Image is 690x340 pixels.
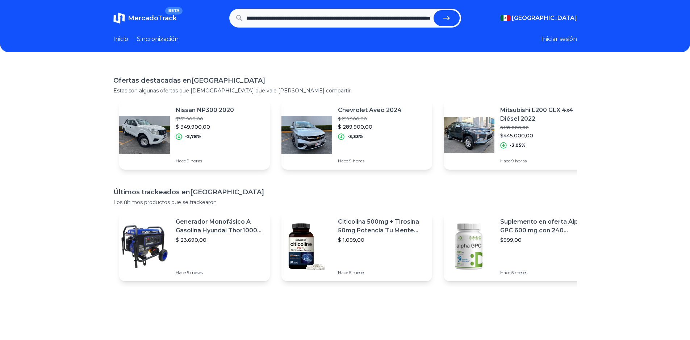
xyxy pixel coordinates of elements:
img: Imagen destacada [281,221,332,272]
font: $459.000,00 [500,125,529,130]
font: 9 horas [349,158,364,163]
font: BETA [168,8,179,13]
font: -2,78% [185,134,201,139]
font: MercadoTrack [128,14,177,22]
font: $ 23.690,00 [176,237,206,243]
font: [GEOGRAPHIC_DATA] [190,188,264,196]
font: $359.900,00 [176,116,203,121]
font: 5 meses [187,270,203,275]
font: 5 meses [511,270,527,275]
font: Hace [176,158,186,163]
img: Imagen destacada [281,109,332,160]
font: Hace [500,270,510,275]
a: Inicio [113,35,128,43]
a: MercadoTrackBETA [113,12,177,24]
button: [GEOGRAPHIC_DATA] [500,14,577,22]
font: Citicolina 500mg + Tirosina 50mg Potencia Tu Mente (120caps) Sabor Sin Sabor [338,218,419,242]
font: $ 289.900,00 [338,124,372,130]
img: Imagen destacada [119,109,170,160]
font: Hace [500,158,510,163]
font: Hace [338,158,348,163]
font: [GEOGRAPHIC_DATA] [191,76,265,84]
font: Ofertas destacadas en [113,76,191,84]
a: Imagen destacadaGenerador Monofásico A Gasolina Hyundai Thor10000 P 11.5 Kw$ 23.690,00Hace 5 meses [119,212,270,281]
font: Los últimos productos que se trackearon. [113,199,218,206]
img: Imagen destacada [444,221,494,272]
font: Mitsubishi L200 GLX 4x4 Diésel 2022 [500,107,573,122]
font: Chevrolet Aveo 2024 [338,107,402,113]
font: 5 meses [349,270,365,275]
font: Iniciar sesión [541,36,577,42]
font: Estas son algunas ofertas que [DEMOGRAPHIC_DATA] que vale [PERSON_NAME] compartir. [113,87,352,94]
font: Hace [176,270,186,275]
font: [GEOGRAPHIC_DATA] [512,14,577,21]
a: Imagen destacadaMitsubishi L200 GLX 4x4 Diésel 2022$459.000,00$445.000,00-3,05%Hace 9 horas [444,100,594,170]
a: Imagen destacadaSuplemento en oferta Alpha GPC 600 mg con 240 cápsulas. Salud Cerebral Sabor S/N$... [444,212,594,281]
font: Generador Monofásico A Gasolina Hyundai Thor10000 P 11.5 Kw [176,218,262,242]
font: 9 horas [511,158,527,163]
a: Imagen destacadaNissan NP300 2020$359.900,00$ 349.900,00-2,78%Hace 9 horas [119,100,270,170]
a: Imagen destacadaCiticolina 500mg + Tirosina 50mg Potencia Tu Mente (120caps) Sabor Sin Sabor$ 1.0... [281,212,432,281]
font: $ 299.900,00 [338,116,367,121]
font: Suplemento en oferta Alpha GPC 600 mg con 240 cápsulas. Salud Cerebral Sabor S/N [500,218,585,251]
font: $ 349.900,00 [176,124,210,130]
font: 9 horas [187,158,202,163]
a: Imagen destacadaChevrolet Aveo 2024$ 299.900,00$ 289.900,00-3,33%Hace 9 horas [281,100,432,170]
font: Nissan NP300 2020 [176,107,234,113]
font: -3,05% [510,142,526,148]
font: $999,00 [500,237,522,243]
font: $ 1.099,00 [338,237,364,243]
font: Inicio [113,36,128,42]
font: -3,33% [347,134,363,139]
font: Últimos trackeados en [113,188,190,196]
a: Sincronización [137,35,179,43]
img: Imagen destacada [119,221,170,272]
font: Hace [338,270,348,275]
img: Mexico [500,15,510,21]
img: MercadoTrack [113,12,125,24]
font: $445.000,00 [500,132,533,139]
font: Sincronización [137,36,179,42]
img: Imagen destacada [444,109,494,160]
button: Iniciar sesión [541,35,577,43]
